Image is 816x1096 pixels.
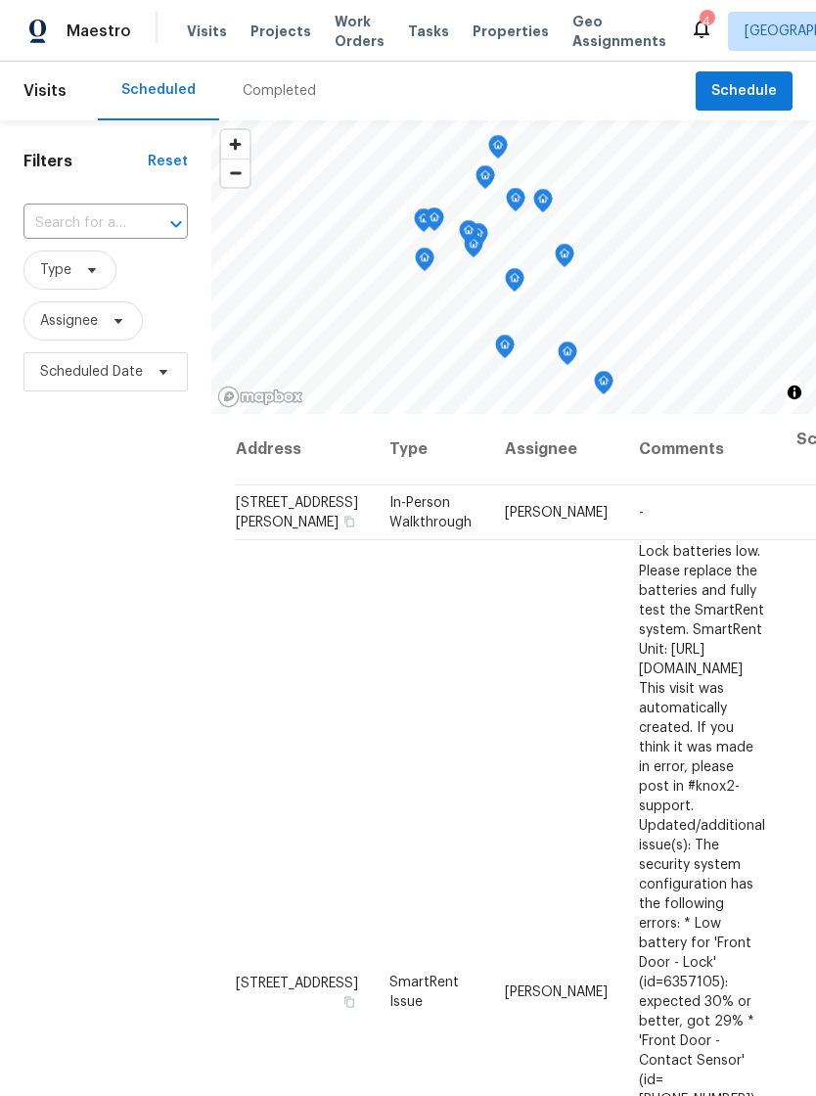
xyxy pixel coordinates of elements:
a: Mapbox homepage [217,386,303,408]
span: [STREET_ADDRESS][PERSON_NAME] [236,496,358,529]
h1: Filters [23,152,148,171]
div: Reset [148,152,188,171]
span: [STREET_ADDRESS] [236,976,358,989]
span: In-Person Walkthrough [389,496,472,529]
span: Work Orders [335,12,385,51]
span: Visits [23,69,67,113]
button: Schedule [696,71,793,112]
button: Zoom in [221,130,249,159]
th: Assignee [489,414,623,485]
div: Scheduled [121,80,196,100]
span: Properties [473,22,549,41]
div: Map marker [505,268,524,298]
span: Type [40,260,71,280]
div: Map marker [488,135,508,165]
span: Projects [250,22,311,41]
button: Copy Address [340,513,358,530]
button: Zoom out [221,159,249,187]
div: Map marker [558,342,577,372]
div: Map marker [425,207,444,238]
div: Map marker [533,189,553,219]
div: Completed [243,81,316,101]
span: [PERSON_NAME] [505,506,608,520]
span: Tasks [408,24,449,38]
div: Map marker [555,244,574,274]
div: Map marker [495,335,515,365]
span: Assignee [40,311,98,331]
span: Maestro [67,22,131,41]
div: Map marker [476,165,495,196]
span: Visits [187,22,227,41]
span: - [639,506,644,520]
span: Zoom out [221,160,249,187]
div: Map marker [469,223,488,253]
span: Toggle attribution [789,382,800,403]
div: Map marker [414,208,433,239]
th: Address [235,414,374,485]
span: SmartRent Issue [389,975,459,1008]
div: 4 [700,12,713,31]
span: [PERSON_NAME] [505,984,608,998]
button: Open [162,210,190,238]
div: Map marker [459,220,478,251]
th: Comments [623,414,781,485]
div: Map marker [594,371,613,401]
span: Scheduled Date [40,362,143,382]
button: Copy Address [340,992,358,1010]
span: Geo Assignments [572,12,666,51]
input: Search for an address... [23,208,133,239]
div: Map marker [415,248,434,278]
div: Map marker [506,188,525,218]
button: Toggle attribution [783,381,806,404]
th: Type [374,414,489,485]
span: Schedule [711,79,777,104]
